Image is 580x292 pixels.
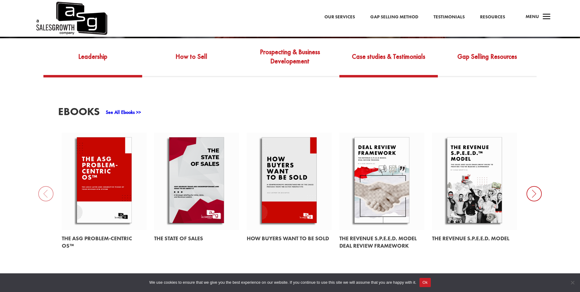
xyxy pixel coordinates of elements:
span: a [541,11,553,23]
a: Gap Selling Method [370,13,418,21]
a: Gap Selling Resources [438,47,536,75]
h3: EBooks [58,106,100,120]
button: Ok [419,278,431,287]
a: Our Services [324,13,355,21]
a: Testimonials [434,13,465,21]
span: Menu [526,13,539,20]
a: How to Sell [142,47,241,75]
a: Leadership [43,47,142,75]
a: Resources [480,13,505,21]
a: See All Ebooks >> [106,109,141,115]
a: Case studies & Testimonials [339,47,438,75]
span: We use cookies to ensure that we give you the best experience on our website. If you continue to ... [149,279,416,286]
a: Prospecting & Business Developement [241,47,339,75]
span: No [569,279,575,286]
